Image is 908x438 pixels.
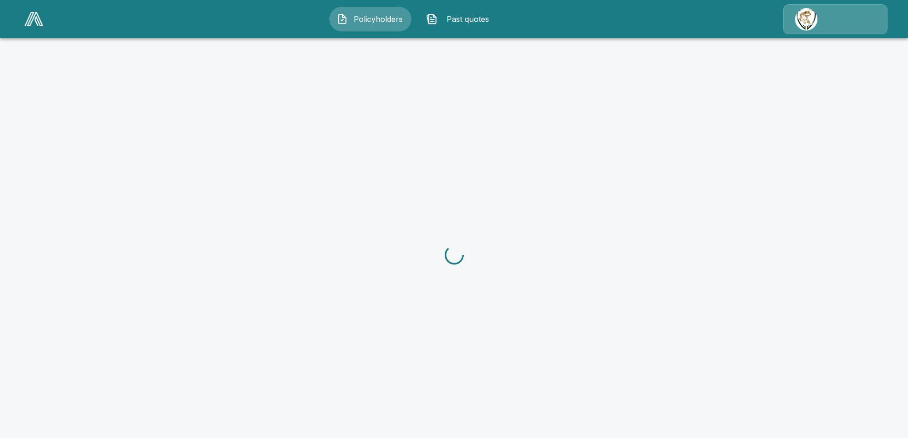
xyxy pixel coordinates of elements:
[441,13,494,25] span: Past quotes
[24,12,43,26] img: AA Logo
[426,13,438,25] img: Past quotes Icon
[337,13,348,25] img: Policyholders Icon
[352,13,404,25] span: Policyholders
[419,7,501,31] button: Past quotes IconPast quotes
[329,7,411,31] button: Policyholders IconPolicyholders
